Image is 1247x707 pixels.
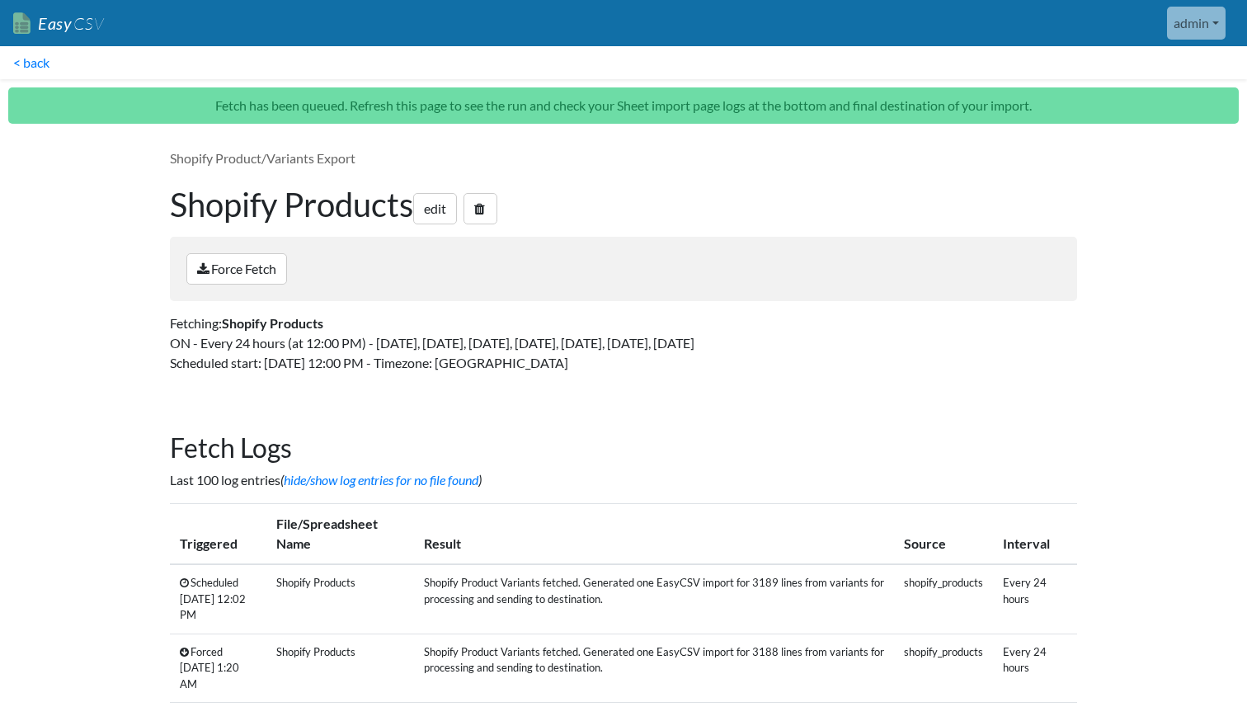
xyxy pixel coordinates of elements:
[8,87,1239,124] p: Fetch has been queued. Refresh this page to see the run and check your Sheet import page logs at ...
[170,185,1077,224] h1: Shopify Products
[894,504,993,565] th: Source
[413,193,457,224] a: edit
[72,13,104,34] span: CSV
[170,564,266,634] td: Scheduled [DATE] 12:02 PM
[170,148,1077,168] p: Shopify Product/Variants Export
[170,634,266,703] td: Forced [DATE] 1:20 AM
[1165,625,1227,687] iframe: Drift Widget Chat Controller
[266,504,413,565] th: File/Spreadsheet Name
[13,7,104,40] a: EasyCSV
[894,564,993,634] td: shopify_products
[1167,7,1226,40] a: admin
[894,634,993,703] td: shopify_products
[170,470,1077,490] p: Last 100 log entries
[993,564,1077,634] td: Every 24 hours
[170,432,1077,464] h2: Fetch Logs
[186,253,287,285] a: Force Fetch
[266,564,413,634] td: Shopify Products
[280,472,482,488] i: ( )
[170,313,1077,373] p: Fetching: ON - Every 24 hours (at 12:00 PM) - [DATE], [DATE], [DATE], [DATE], [DATE], [DATE], [DA...
[414,634,894,703] td: Shopify Product Variants fetched. Generated one EasyCSV import for 3188 lines from variants for p...
[414,564,894,634] td: Shopify Product Variants fetched. Generated one EasyCSV import for 3189 lines from variants for p...
[414,504,894,565] th: Result
[222,315,323,331] strong: Shopify Products
[284,472,478,488] a: hide/show log entries for no file found
[266,634,413,703] td: Shopify Products
[993,634,1077,703] td: Every 24 hours
[993,504,1077,565] th: Interval
[170,504,266,565] th: Triggered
